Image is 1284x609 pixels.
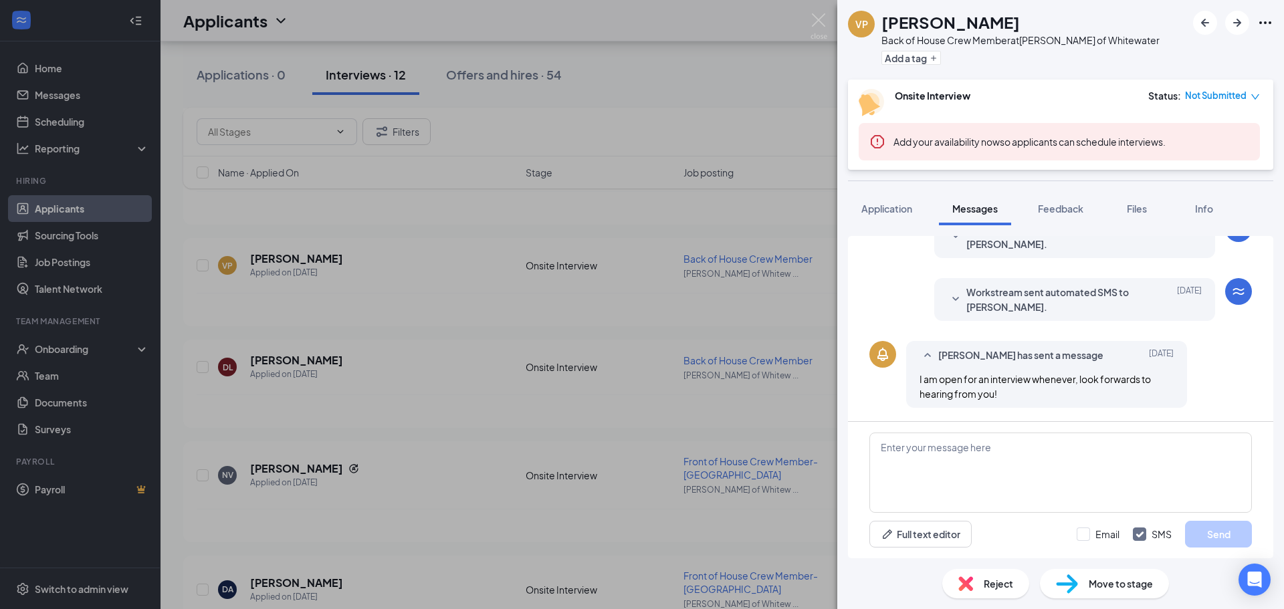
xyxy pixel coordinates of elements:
[1149,348,1174,364] span: [DATE]
[861,203,912,215] span: Application
[1229,15,1245,31] svg: ArrowRight
[1230,283,1247,299] svg: WorkstreamLogo
[855,17,868,31] div: VP
[948,229,964,245] svg: SmallChevronDown
[1251,92,1260,102] span: down
[920,348,936,364] svg: SmallChevronUp
[895,90,970,102] b: Onsite Interview
[869,134,885,150] svg: Error
[966,222,1142,251] span: Workstream sent automated email to [PERSON_NAME].
[966,285,1142,314] span: Workstream sent automated SMS to [PERSON_NAME].
[875,346,891,362] svg: Bell
[893,136,1166,148] span: so applicants can schedule interviews.
[952,203,998,215] span: Messages
[881,527,894,541] svg: Pen
[948,291,964,308] svg: SmallChevronDown
[1038,203,1083,215] span: Feedback
[1195,203,1213,215] span: Info
[938,348,1103,364] span: [PERSON_NAME] has sent a message
[881,33,1160,47] div: Back of House Crew Member at [PERSON_NAME] of Whitewater
[1185,89,1247,102] span: Not Submitted
[930,54,938,62] svg: Plus
[1177,222,1202,251] span: [DATE]
[1185,521,1252,547] button: Send
[1225,11,1249,35] button: ArrowRight
[1197,15,1213,31] svg: ArrowLeftNew
[1148,89,1181,102] div: Status :
[1177,285,1202,314] span: [DATE]
[1193,11,1217,35] button: ArrowLeftNew
[920,373,1151,400] span: I am open for an interview whenever, look forwards to hearing from you!
[893,135,1000,148] button: Add your availability now
[881,51,941,65] button: PlusAdd a tag
[1239,564,1271,596] div: Open Intercom Messenger
[869,521,972,547] button: Full text editorPen
[881,11,1020,33] h1: [PERSON_NAME]
[1257,15,1273,31] svg: Ellipses
[984,576,1013,591] span: Reject
[1127,203,1147,215] span: Files
[1089,576,1153,591] span: Move to stage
